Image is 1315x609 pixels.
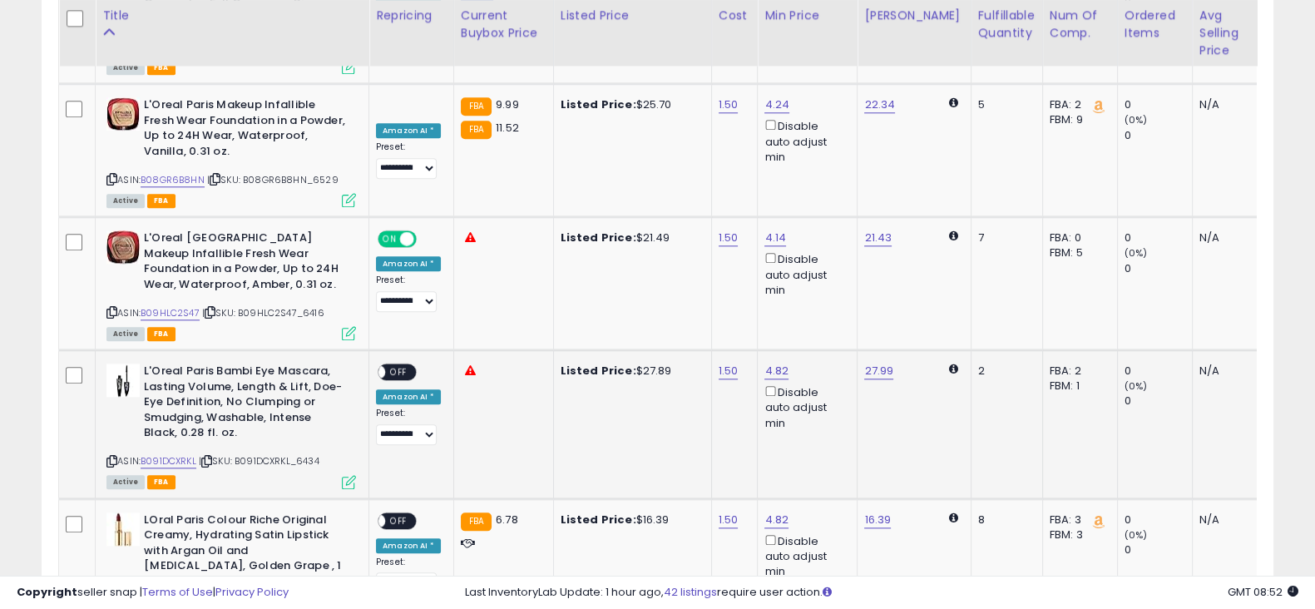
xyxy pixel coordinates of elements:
div: FBA: 0 [1050,230,1105,245]
div: FBA: 2 [1050,364,1105,379]
div: FBM: 9 [1050,112,1105,127]
div: 0 [1125,128,1192,143]
div: $21.49 [561,230,699,245]
div: $27.89 [561,364,699,379]
span: OFF [414,232,441,246]
div: Repricing [376,7,447,24]
b: L'Oreal Paris Bambi Eye Mascara, Lasting Volume, Length & Lift, Doe-Eye Definition, No Clumping o... [144,364,346,445]
div: Preset: [376,275,441,312]
div: ASIN: [106,364,356,487]
div: $16.39 [561,512,699,527]
small: (0%) [1125,528,1148,542]
span: 9.99 [496,97,519,112]
div: FBM: 1 [1050,379,1105,394]
a: 1.50 [719,512,739,528]
small: (0%) [1125,379,1148,393]
div: ASIN: [106,230,356,339]
div: Num of Comp. [1050,7,1110,42]
div: Title [102,7,362,24]
div: Fulfillable Quantity [978,7,1036,42]
span: 11.52 [496,120,519,136]
div: Listed Price [561,7,704,24]
b: LOral Paris Colour Riche Original Creamy, Hydrating Satin Lipstick with Argan Oil and [MEDICAL_DA... [144,512,346,594]
span: FBA [147,61,175,75]
div: [PERSON_NAME] [864,7,963,24]
small: FBA [461,97,492,116]
div: Avg Selling Price [1199,7,1260,59]
a: 1.50 [719,363,739,379]
div: Amazon AI * [376,389,441,404]
a: 22.34 [864,97,895,113]
div: 0 [1125,261,1192,276]
div: Disable auto adjust min [764,116,844,165]
div: 0 [1125,512,1192,527]
a: Terms of Use [142,584,213,600]
div: N/A [1199,230,1254,245]
span: ON [379,232,400,246]
a: 4.82 [764,512,789,528]
div: Last InventoryLab Update: 1 hour ago, require user action. [465,585,1298,601]
a: 16.39 [864,512,891,528]
span: 6.78 [496,512,518,527]
div: Amazon AI * [376,538,441,553]
span: FBA [147,194,175,208]
div: Ordered Items [1125,7,1185,42]
div: 5 [978,97,1030,112]
div: FBA: 2 [1050,97,1105,112]
span: | SKU: B09HLC2S47_6416 [202,306,324,319]
b: L'Oreal [GEOGRAPHIC_DATA] Makeup Infallible Fresh Wear Foundation in a Powder, Up to 24H Wear, Wa... [144,230,346,296]
div: N/A [1199,97,1254,112]
div: Preset: [376,408,441,445]
span: FBA [147,475,175,489]
a: 27.99 [864,363,893,379]
div: 0 [1125,230,1192,245]
b: Listed Price: [561,230,636,245]
a: 4.24 [764,97,789,113]
div: Amazon AI * [376,256,441,271]
span: 2025-08-15 08:52 GMT [1228,584,1298,600]
span: All listings currently available for purchase on Amazon [106,194,145,208]
small: FBA [461,512,492,531]
div: N/A [1199,364,1254,379]
span: | SKU: B08GR6B8HN_6529 [207,173,339,186]
img: 31S9x3bZ7lL._SL40_.jpg [106,512,140,546]
img: 519iauwsNBL._SL40_.jpg [106,230,140,264]
div: $25.70 [561,97,699,112]
div: 8 [978,512,1030,527]
b: Listed Price: [561,363,636,379]
span: | SKU: B091DCXRKL_6434 [199,454,319,468]
div: 7 [978,230,1030,245]
div: Cost [719,7,751,24]
div: Min Price [764,7,850,24]
div: Amazon AI * [376,123,441,138]
div: N/A [1199,512,1254,527]
a: B08GR6B8HN [141,173,205,187]
div: Preset: [376,141,441,179]
small: FBA [461,121,492,139]
div: Disable auto adjust min [764,532,844,580]
small: (0%) [1125,113,1148,126]
div: 2 [978,364,1030,379]
strong: Copyright [17,584,77,600]
div: Disable auto adjust min [764,250,844,298]
a: 42 listings [664,584,717,600]
b: Listed Price: [561,512,636,527]
span: All listings currently available for purchase on Amazon [106,61,145,75]
a: 4.14 [764,230,786,246]
div: Preset: [376,557,441,594]
span: OFF [385,365,412,379]
a: Privacy Policy [215,584,289,600]
div: FBA: 3 [1050,512,1105,527]
img: 31YQk6-7pJS._SL40_.jpg [106,364,140,397]
a: 1.50 [719,97,739,113]
span: OFF [385,513,412,527]
a: 21.43 [864,230,892,246]
span: All listings currently available for purchase on Amazon [106,475,145,489]
div: Disable auto adjust min [764,383,844,431]
b: Listed Price: [561,97,636,112]
a: 4.82 [764,363,789,379]
div: seller snap | | [17,585,289,601]
div: 0 [1125,542,1192,557]
div: FBM: 5 [1050,245,1105,260]
div: 0 [1125,364,1192,379]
